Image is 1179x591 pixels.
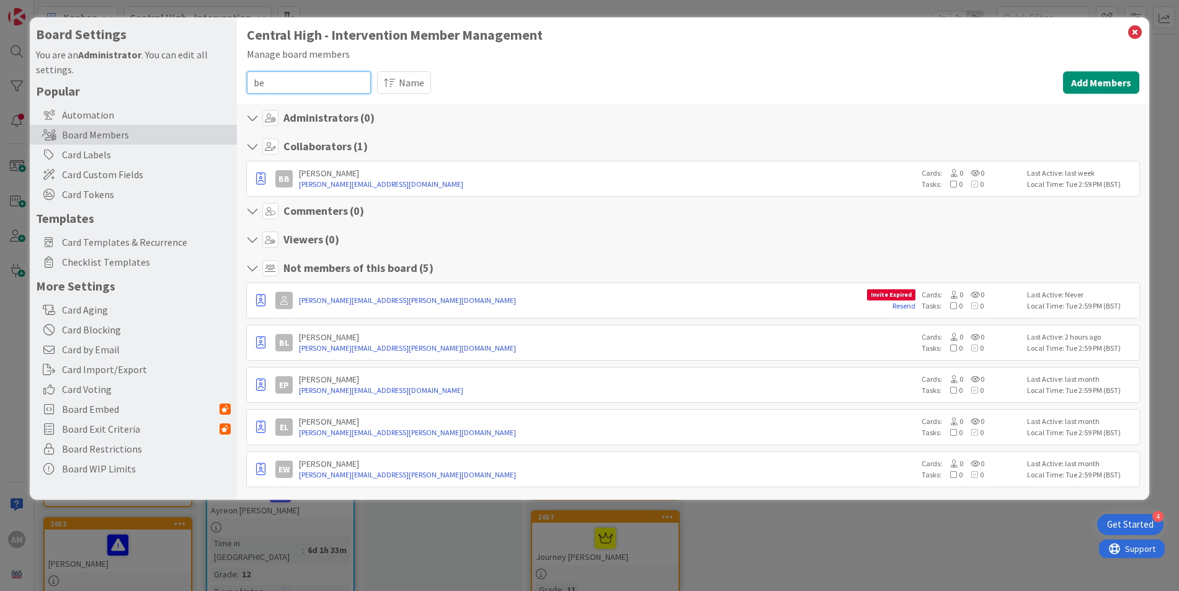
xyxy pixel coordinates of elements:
[1027,416,1136,427] div: Last Active: last month
[963,332,984,341] span: 0
[963,417,984,426] span: 0
[30,125,237,145] div: Board Members
[1027,289,1136,300] div: Last Active: Never
[892,301,915,310] a: Resend
[30,105,237,125] div: Automation
[922,416,1021,427] div: Cards:
[1063,71,1139,94] button: Add Members
[1027,385,1136,396] div: Local Time: Tue 2:59 PM (BST)
[963,179,984,189] span: 0
[942,374,963,384] span: 0
[62,402,220,417] span: Board Embed
[36,83,231,99] h5: Popular
[922,469,1021,480] div: Tasks:
[963,301,984,310] span: 0
[963,374,984,384] span: 0
[922,179,1021,190] div: Tasks:
[299,469,916,480] a: [PERSON_NAME][EMAIL_ADDRESS][PERSON_NAME][DOMAIN_NAME]
[62,235,231,250] span: Card Templates & Recurrence
[36,27,231,42] h4: Board Settings
[30,459,237,479] div: Board WIP Limits
[922,300,1021,312] div: Tasks:
[1027,168,1136,179] div: Last Active: last week
[30,145,237,165] div: Card Labels
[299,385,916,396] a: [PERSON_NAME][EMAIL_ADDRESS][DOMAIN_NAME]
[1027,469,1136,480] div: Local Time: Tue 2:59 PM (BST)
[275,170,293,187] div: BB
[941,386,963,395] span: 0
[963,428,984,437] span: 0
[247,47,1140,61] div: Manage board members
[1097,514,1163,535] div: Open Get Started checklist, remaining modules: 4
[247,71,371,94] input: Search...
[1027,179,1136,190] div: Local Time: Tue 2:59 PM (BST)
[283,233,339,246] h4: Viewers
[867,289,915,300] span: Invite Expired
[299,458,916,469] div: [PERSON_NAME]
[26,2,56,17] span: Support
[963,168,984,178] span: 0
[350,204,364,218] span: ( 0 )
[62,255,231,269] span: Checklist Templates
[1027,374,1136,385] div: Last Active: last month
[963,343,984,353] span: 0
[922,289,1021,300] div: Cards:
[1152,511,1163,522] div: 4
[299,343,916,354] a: [PERSON_NAME][EMAIL_ADDRESS][PERSON_NAME][DOMAIN_NAME]
[62,342,231,357] span: Card by Email
[36,278,231,294] h5: More Settings
[922,385,1021,396] div: Tasks:
[1027,332,1136,343] div: Last Active: 2 hours ago
[283,111,375,125] h4: Administrators
[30,300,237,320] div: Card Aging
[963,470,984,479] span: 0
[922,168,1021,179] div: Cards:
[299,168,916,179] div: [PERSON_NAME]
[963,290,984,299] span: 0
[419,261,434,275] span: ( 5 )
[62,167,231,182] span: Card Custom Fields
[922,427,1021,438] div: Tasks:
[941,343,963,353] span: 0
[283,140,368,153] h4: Collaborators
[1027,458,1136,469] div: Last Active: last month
[78,48,141,61] b: Administrator
[36,47,231,77] div: You are an . You can edit all settings.
[299,332,916,343] div: [PERSON_NAME]
[399,75,424,90] span: Name
[1027,300,1136,312] div: Local Time: Tue 2:59 PM (BST)
[942,290,963,299] span: 0
[275,418,293,436] div: EL
[62,382,231,397] span: Card Voting
[30,320,237,340] div: Card Blocking
[299,374,916,385] div: [PERSON_NAME]
[941,301,963,310] span: 0
[922,332,1021,343] div: Cards:
[963,459,984,468] span: 0
[247,27,1140,43] h1: Central High - Intervention Member Management
[942,459,963,468] span: 0
[275,461,293,478] div: EW
[62,422,220,436] span: Board Exit Criteria
[941,470,963,479] span: 0
[299,427,916,438] a: [PERSON_NAME][EMAIL_ADDRESS][PERSON_NAME][DOMAIN_NAME]
[275,334,293,351] div: BL
[299,416,916,427] div: [PERSON_NAME]
[941,179,963,189] span: 0
[360,111,375,125] span: ( 0 )
[283,261,434,275] h4: Not members of this board
[1027,343,1136,354] div: Local Time: Tue 2:59 PM (BST)
[941,428,963,437] span: 0
[963,386,984,395] span: 0
[1107,518,1154,531] div: Get Started
[942,332,963,341] span: 0
[299,295,861,306] a: [PERSON_NAME][EMAIL_ADDRESS][PERSON_NAME][DOMAIN_NAME]
[283,204,364,218] h4: Commenters
[325,232,339,246] span: ( 0 )
[1027,427,1136,438] div: Local Time: Tue 2:59 PM (BST)
[36,210,231,226] h5: Templates
[942,417,963,426] span: 0
[62,187,231,202] span: Card Tokens
[377,71,431,94] button: Name
[922,374,1021,385] div: Cards:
